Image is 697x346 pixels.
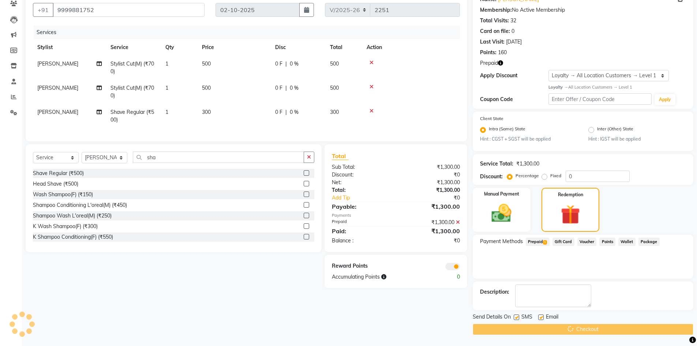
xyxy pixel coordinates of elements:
div: ₹1,300.00 [396,202,465,211]
div: Total Visits: [480,17,509,25]
label: Inter (Other) State [597,126,633,134]
div: ₹0 [408,194,465,202]
div: 0 [431,273,465,281]
div: Discount: [480,173,503,181]
span: 1 [165,85,168,91]
div: Accumulating Points [326,273,430,281]
button: Apply [655,94,675,105]
input: Enter Offer / Coupon Code [548,93,652,105]
label: Redemption [558,191,583,198]
div: ₹1,300.00 [396,219,465,226]
span: Points [599,238,615,246]
span: Total [332,152,349,160]
th: Qty [161,39,198,56]
div: Description: [480,288,509,296]
label: Client State [480,115,503,122]
div: ₹1,300.00 [516,160,539,168]
div: 32 [510,17,516,25]
span: 500 [330,85,339,91]
span: Shave Regular (₹500) [110,109,154,123]
span: Gift Card [552,238,574,246]
span: Stylist Cut(M) (₹700) [110,85,154,99]
span: Payment Methods [480,238,523,245]
span: 0 % [290,60,299,68]
div: 160 [498,49,507,56]
span: SMS [521,313,532,322]
div: K Shampoo Conditioning(F) (₹550) [33,233,113,241]
span: 300 [330,109,339,115]
input: Search or Scan [133,152,304,163]
span: | [285,60,287,68]
div: Card on file: [480,27,510,35]
div: ₹1,300.00 [396,186,465,194]
th: Total [326,39,362,56]
div: ₹1,300.00 [396,227,465,235]
div: Net: [326,179,396,186]
th: Service [106,39,161,56]
div: Payable: [326,202,396,211]
button: +91 [33,3,53,17]
div: Points: [480,49,496,56]
div: Apply Discount [480,72,549,79]
div: ₹1,300.00 [396,163,465,171]
a: Add Tip [326,194,407,202]
span: Stylist Cut(M) (₹700) [110,60,154,75]
th: Disc [271,39,326,56]
strong: Loyalty → [548,85,568,90]
span: 500 [330,60,339,67]
span: Voucher [577,238,597,246]
div: Total: [326,186,396,194]
span: [PERSON_NAME] [37,60,78,67]
span: 0 F [275,108,282,116]
span: Wallet [618,238,636,246]
label: Intra (Same) State [489,126,525,134]
div: Paid: [326,227,396,235]
label: Fixed [550,172,561,179]
img: _cash.svg [485,202,518,225]
div: No Active Membership [480,6,686,14]
span: | [285,84,287,92]
div: Shampoo Wash L'oreal(M) (₹250) [33,212,112,220]
input: Search by Name/Mobile/Email/Code [53,3,205,17]
div: Balance : [326,237,396,245]
span: Send Details On [473,313,511,322]
span: 0 F [275,60,282,68]
span: 500 [202,85,211,91]
span: Prepaid [480,59,498,67]
span: 500 [202,60,211,67]
th: Stylist [33,39,106,56]
th: Price [198,39,271,56]
div: Shave Regular (₹500) [33,170,84,177]
label: Percentage [516,172,539,179]
div: ₹1,300.00 [396,179,465,186]
div: Service Total: [480,160,513,168]
span: 1 [165,60,168,67]
th: Action [362,39,460,56]
span: 1 [543,240,547,245]
div: Discount: [326,171,396,179]
div: Wash Shampoo(F) (₹150) [33,191,93,198]
span: Package [638,238,660,246]
small: Hint : CGST + SGST will be applied [480,136,578,142]
div: Membership: [480,6,512,14]
img: _gift.svg [555,202,586,227]
div: [DATE] [506,38,522,46]
div: Prepaid [326,219,396,226]
div: ₹0 [396,237,465,245]
div: ₹0 [396,171,465,179]
span: Prepaid [526,238,550,246]
div: Coupon Code [480,96,549,103]
div: 0 [511,27,514,35]
div: Sub Total: [326,163,396,171]
span: | [285,108,287,116]
div: Shampoo Conditioning L'oreal(M) (₹450) [33,201,127,209]
span: [PERSON_NAME] [37,85,78,91]
small: Hint : IGST will be applied [588,136,686,142]
div: K Wash Shampoo(F) (₹300) [33,223,98,230]
span: 1 [165,109,168,115]
span: 0 F [275,84,282,92]
span: 0 % [290,84,299,92]
span: 300 [202,109,211,115]
div: Services [34,26,465,39]
div: Reward Points [326,262,396,270]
